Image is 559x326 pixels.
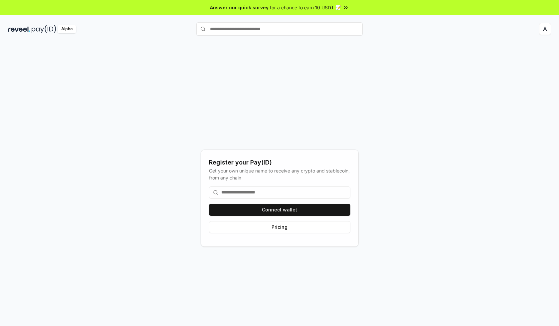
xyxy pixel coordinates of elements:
[210,4,269,11] span: Answer our quick survey
[58,25,76,33] div: Alpha
[270,4,341,11] span: for a chance to earn 10 USDT 📝
[32,25,56,33] img: pay_id
[209,158,350,167] div: Register your Pay(ID)
[209,221,350,233] button: Pricing
[209,167,350,181] div: Get your own unique name to receive any crypto and stablecoin, from any chain
[8,25,30,33] img: reveel_dark
[209,204,350,216] button: Connect wallet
